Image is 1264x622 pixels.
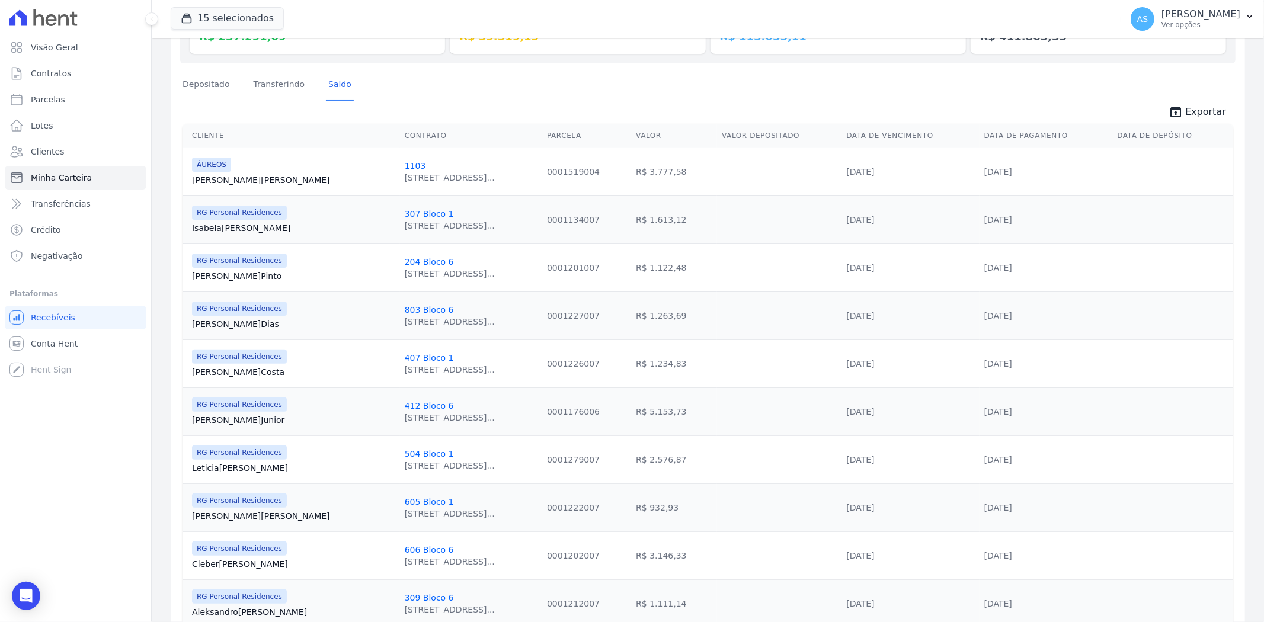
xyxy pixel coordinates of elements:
[846,215,874,225] a: [DATE]
[984,167,1012,177] a: [DATE]
[984,503,1012,512] a: [DATE]
[542,124,631,148] th: Parcela
[846,359,874,368] a: [DATE]
[405,401,454,411] a: 412 Bloco 6
[400,124,542,148] th: Contrato
[547,551,600,560] a: 0001202007
[5,218,146,242] a: Crédito
[326,70,354,101] a: Saldo
[251,70,308,101] a: Transferindo
[31,338,78,350] span: Conta Hent
[631,387,717,435] td: R$ 5.153,73
[846,167,874,177] a: [DATE]
[547,167,600,177] a: 0001519004
[31,146,64,158] span: Clientes
[192,318,395,330] a: [PERSON_NAME]Dias
[547,455,600,464] a: 0001279007
[631,435,717,483] td: R$ 2.576,87
[31,68,71,79] span: Contratos
[5,332,146,355] a: Conta Hent
[192,206,287,220] span: RG Personal Residences
[405,172,495,184] div: [STREET_ADDRESS]...
[405,449,454,459] a: 504 Bloco 1
[631,339,717,387] td: R$ 1.234,83
[1185,105,1226,119] span: Exportar
[547,599,600,608] a: 0001212007
[846,263,874,272] a: [DATE]
[405,316,495,328] div: [STREET_ADDRESS]...
[5,114,146,137] a: Lotes
[405,593,454,602] a: 309 Bloco 6
[984,599,1012,608] a: [DATE]
[547,215,600,225] a: 0001134007
[405,161,426,171] a: 1103
[192,493,287,508] span: RG Personal Residences
[31,41,78,53] span: Visão Geral
[5,88,146,111] a: Parcelas
[405,353,454,363] a: 407 Bloco 1
[405,305,454,315] a: 803 Bloco 6
[405,497,454,506] a: 605 Bloco 1
[405,209,454,219] a: 307 Bloco 1
[192,270,395,282] a: [PERSON_NAME]Pinto
[547,503,600,512] a: 0001222007
[31,224,61,236] span: Crédito
[631,148,717,195] td: R$ 3.777,58
[31,120,53,132] span: Lotes
[846,407,874,416] a: [DATE]
[984,215,1012,225] a: [DATE]
[5,192,146,216] a: Transferências
[31,312,75,323] span: Recebíveis
[5,244,146,268] a: Negativação
[1161,20,1240,30] p: Ver opções
[31,94,65,105] span: Parcelas
[984,407,1012,416] a: [DATE]
[192,510,395,522] a: [PERSON_NAME][PERSON_NAME]
[547,311,600,320] a: 0001227007
[405,556,495,568] div: [STREET_ADDRESS]...
[31,250,83,262] span: Negativação
[631,531,717,579] td: R$ 3.146,33
[984,311,1012,320] a: [DATE]
[846,599,874,608] a: [DATE]
[846,311,874,320] a: [DATE]
[631,291,717,339] td: R$ 1.263,69
[547,359,600,368] a: 0001226007
[405,268,495,280] div: [STREET_ADDRESS]...
[171,7,284,30] button: 15 selecionados
[405,460,495,472] div: [STREET_ADDRESS]...
[846,503,874,512] a: [DATE]
[5,62,146,85] a: Contratos
[405,412,495,424] div: [STREET_ADDRESS]...
[1137,15,1148,23] span: AS
[180,70,232,101] a: Depositado
[192,558,395,570] a: Cleber[PERSON_NAME]
[841,124,979,148] th: Data de Vencimento
[631,195,717,243] td: R$ 1.613,12
[1112,124,1233,148] th: Data de Depósito
[1161,8,1240,20] p: [PERSON_NAME]
[192,445,287,460] span: RG Personal Residences
[5,36,146,59] a: Visão Geral
[192,589,287,604] span: RG Personal Residences
[5,140,146,163] a: Clientes
[717,124,841,148] th: Valor Depositado
[547,263,600,272] a: 0001201007
[5,306,146,329] a: Recebíveis
[31,198,91,210] span: Transferências
[12,582,40,610] div: Open Intercom Messenger
[405,364,495,376] div: [STREET_ADDRESS]...
[31,172,92,184] span: Minha Carteira
[192,606,395,618] a: Aleksandro[PERSON_NAME]
[192,174,395,186] a: [PERSON_NAME][PERSON_NAME]
[1169,105,1183,119] i: unarchive
[192,541,287,556] span: RG Personal Residences
[1121,2,1264,36] button: AS [PERSON_NAME] Ver opções
[192,158,231,172] span: ÁUREOS
[405,545,454,554] a: 606 Bloco 6
[192,462,395,474] a: Leticia[PERSON_NAME]
[547,407,600,416] a: 0001176006
[192,222,395,234] a: Isabela[PERSON_NAME]
[984,551,1012,560] a: [DATE]
[984,359,1012,368] a: [DATE]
